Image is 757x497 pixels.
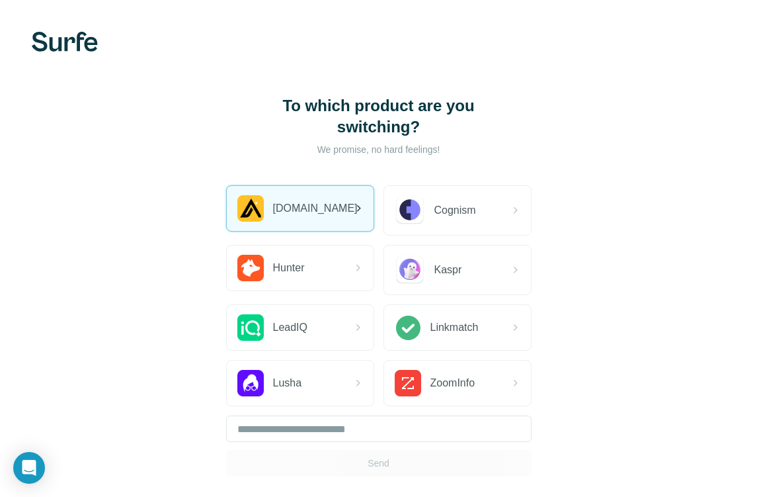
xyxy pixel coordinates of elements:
span: Cognism [434,203,476,218]
span: Kaspr [434,262,462,278]
span: Lusha [273,375,302,391]
span: [DOMAIN_NAME] [273,201,358,216]
img: ZoomInfo Logo [395,370,421,396]
span: Hunter [273,260,305,276]
img: Lusha Logo [237,370,264,396]
img: Apollo.io Logo [237,195,264,222]
h1: To which product are you switching? [247,95,511,138]
img: Hunter.io Logo [237,255,264,281]
img: Linkmatch Logo [395,314,421,341]
span: ZoomInfo [430,375,475,391]
img: Kaspr Logo [395,255,425,285]
img: Surfe's logo [32,32,98,52]
span: Linkmatch [430,320,479,336]
span: LeadIQ [273,320,307,336]
img: LeadIQ Logo [237,314,264,341]
div: Open Intercom Messenger [13,452,45,484]
img: Cognism Logo [395,195,425,226]
p: We promise, no hard feelings! [247,143,511,156]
